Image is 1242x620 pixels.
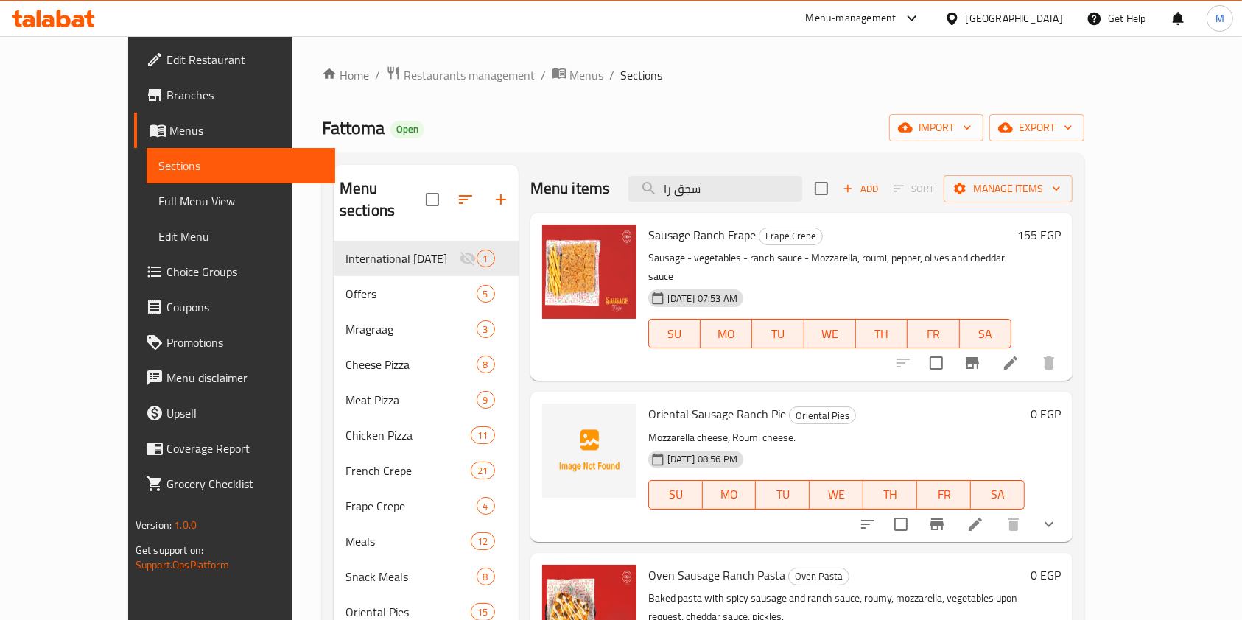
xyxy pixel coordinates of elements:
span: Choice Groups [166,263,324,281]
span: Select to update [885,509,916,540]
li: / [375,66,380,84]
span: SU [655,484,697,505]
button: delete [1031,345,1067,381]
span: Menus [169,121,324,139]
span: Select section [806,173,837,204]
div: Chicken Pizza11 [334,418,519,453]
span: Sections [620,66,662,84]
button: SU [648,480,703,510]
nav: breadcrumb [322,66,1084,85]
button: Branch-specific-item [955,345,990,381]
span: Oven Sausage Ranch Pasta [648,564,785,586]
a: Edit menu item [966,515,984,533]
span: 4 [477,499,494,513]
h6: 155 EGP [1017,225,1061,245]
span: Chicken Pizza [345,426,471,444]
span: Mragraag [345,320,477,338]
div: Open [390,121,424,138]
span: FR [923,484,965,505]
span: import [901,119,972,137]
li: / [609,66,614,84]
span: Select all sections [417,184,448,215]
button: TH [856,319,908,348]
span: 1.0.0 [174,515,197,535]
span: Manage items [955,180,1061,198]
button: SA [971,480,1025,510]
div: items [477,285,495,303]
div: items [477,497,495,515]
a: Branches [134,77,336,113]
a: Coverage Report [134,431,336,466]
span: 9 [477,393,494,407]
a: Edit menu item [1002,354,1020,372]
div: Frape Crepe4 [334,488,519,524]
div: items [471,532,494,550]
button: Branch-specific-item [919,507,955,542]
button: MO [703,480,757,510]
a: Support.OpsPlatform [136,555,229,574]
span: Add [841,180,880,197]
a: Home [322,66,369,84]
a: Menus [552,66,603,85]
h2: Menu sections [340,177,426,222]
span: SA [966,323,1006,345]
button: sort-choices [850,507,885,542]
span: Grocery Checklist [166,475,324,493]
div: Frape Crepe [345,497,477,515]
span: 5 [477,287,494,301]
span: FR [913,323,953,345]
span: M [1215,10,1224,27]
span: Upsell [166,404,324,422]
span: Branches [166,86,324,104]
div: International Potato Day [345,250,459,267]
span: 3 [477,323,494,337]
span: French Crepe [345,462,471,479]
span: Edit Menu [158,228,324,245]
div: Offers5 [334,276,519,311]
span: Coupons [166,298,324,316]
div: International [DATE]1 [334,241,519,276]
button: TU [756,480,810,510]
span: TH [869,484,911,505]
span: Get support on: [136,540,203,560]
span: [DATE] 08:56 PM [662,452,743,466]
button: TU [752,319,804,348]
span: export [1001,119,1073,137]
button: export [989,114,1084,141]
div: items [471,462,494,479]
span: 15 [471,605,494,619]
button: Add [837,177,884,200]
div: Meat Pizza9 [334,382,519,418]
span: Menus [569,66,603,84]
div: Oriental Pies [789,406,856,424]
div: Meals [345,532,471,550]
div: Snack Meals8 [334,559,519,594]
svg: Show Choices [1040,515,1058,533]
span: TU [762,484,804,505]
div: items [477,250,495,267]
span: Coverage Report [166,440,324,457]
img: Sausage Ranch Frape [542,225,636,319]
div: Meals12 [334,524,519,559]
span: MO [709,484,751,505]
span: Meat Pizza [345,391,477,409]
button: show more [1031,507,1067,542]
a: Choice Groups [134,254,336,289]
span: TH [862,323,902,345]
a: Full Menu View [147,183,336,219]
a: Upsell [134,395,336,431]
button: Manage items [944,175,1073,202]
span: Full Menu View [158,192,324,210]
button: delete [996,507,1031,542]
a: Menus [134,113,336,148]
h6: 0 EGP [1031,565,1061,585]
div: Snack Meals [345,568,477,585]
span: WE [815,484,857,505]
span: 21 [471,464,494,478]
button: WE [810,480,863,510]
a: Sections [147,148,336,183]
span: Version: [136,515,172,535]
span: Offers [345,285,477,303]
